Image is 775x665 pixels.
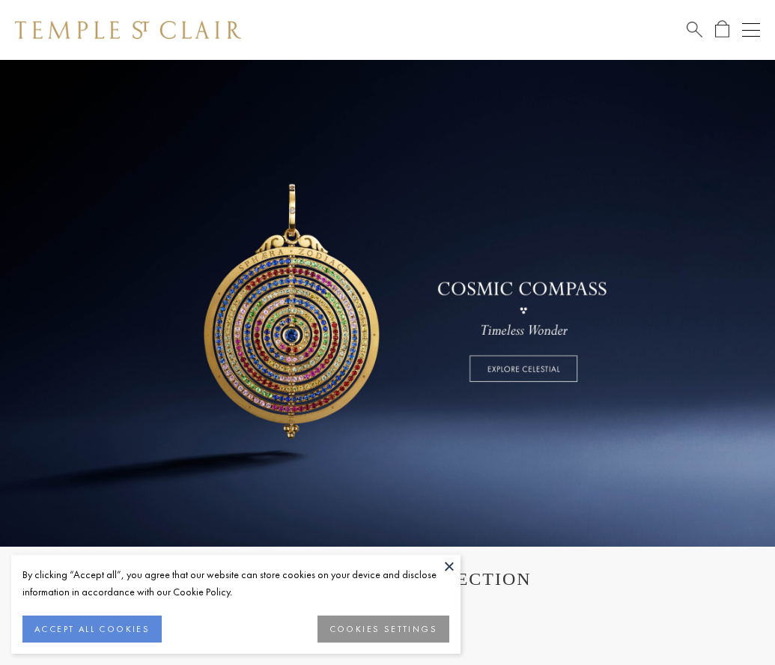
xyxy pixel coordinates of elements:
button: COOKIES SETTINGS [317,616,449,643]
img: Temple St. Clair [15,21,241,39]
button: Open navigation [742,21,760,39]
div: By clicking “Accept all”, you agree that our website can store cookies on your device and disclos... [22,566,449,601]
a: Search [687,20,702,39]
a: Open Shopping Bag [715,20,729,39]
button: ACCEPT ALL COOKIES [22,616,162,643]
